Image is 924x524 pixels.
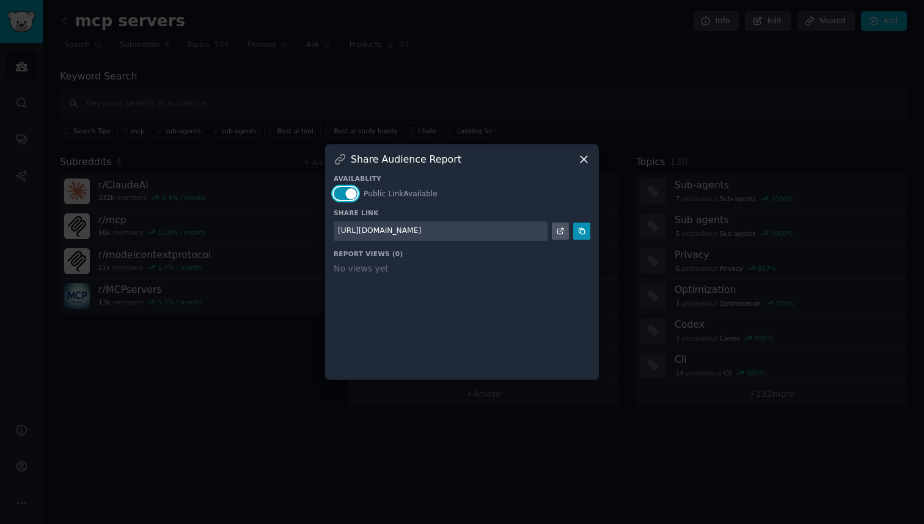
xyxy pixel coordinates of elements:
[351,153,461,166] h3: Share Audience Report
[334,249,590,258] h3: Report Views ( 0 )
[338,226,421,237] div: [URL][DOMAIN_NAME]
[334,262,590,275] div: No views yet
[364,190,438,198] span: Public Link Available
[334,208,590,217] h3: Share Link
[334,174,590,183] h3: Availablity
